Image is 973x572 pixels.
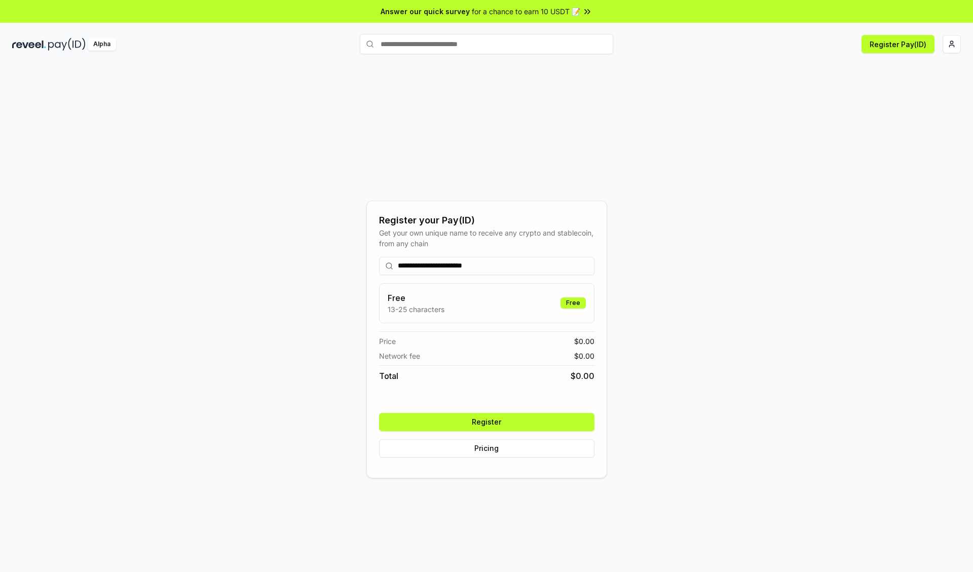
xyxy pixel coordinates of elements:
[388,304,444,315] p: 13-25 characters
[574,351,594,361] span: $ 0.00
[862,35,934,53] button: Register Pay(ID)
[379,370,398,382] span: Total
[388,292,444,304] h3: Free
[88,38,116,51] div: Alpha
[379,439,594,457] button: Pricing
[379,351,420,361] span: Network fee
[574,336,594,347] span: $ 0.00
[48,38,86,51] img: pay_id
[379,413,594,431] button: Register
[379,227,594,249] div: Get your own unique name to receive any crypto and stablecoin, from any chain
[379,213,594,227] div: Register your Pay(ID)
[560,297,586,309] div: Free
[381,6,470,17] span: Answer our quick survey
[379,336,396,347] span: Price
[571,370,594,382] span: $ 0.00
[472,6,580,17] span: for a chance to earn 10 USDT 📝
[12,38,46,51] img: reveel_dark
